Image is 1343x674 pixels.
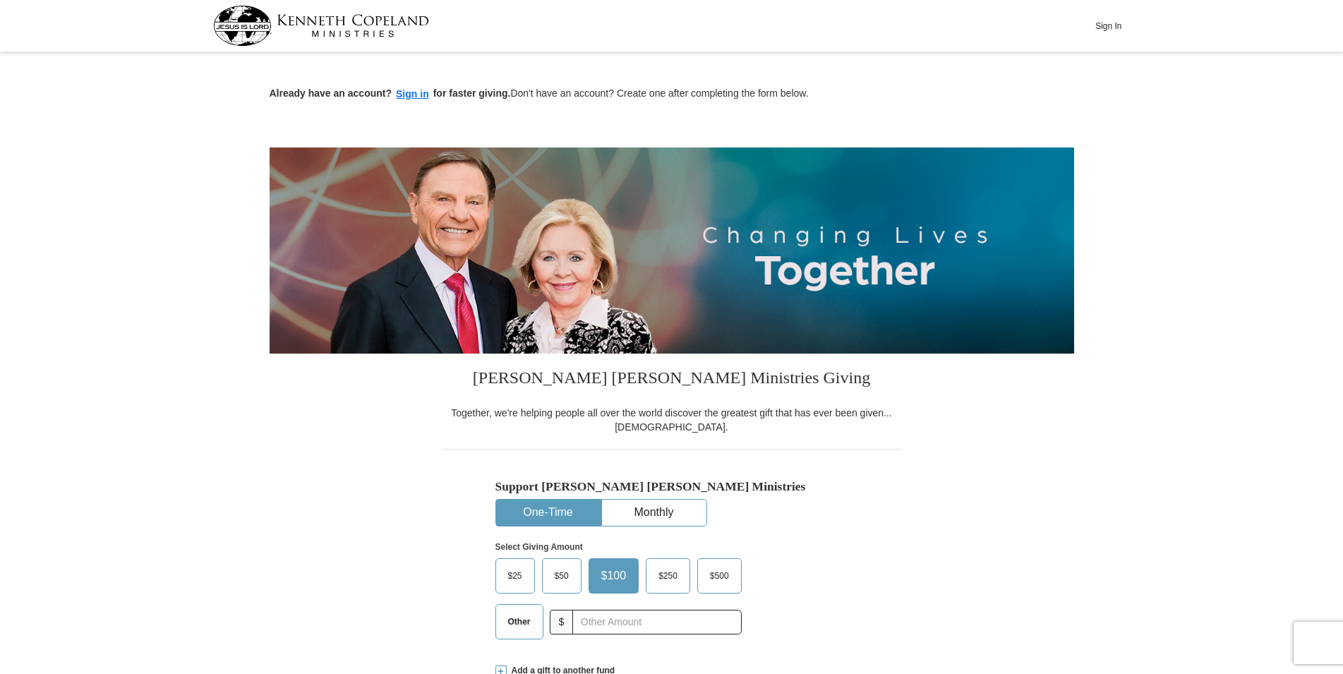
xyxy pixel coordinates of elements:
span: $500 [703,565,736,586]
div: Together, we're helping people all over the world discover the greatest gift that has ever been g... [442,406,901,434]
p: Don't have an account? Create one after completing the form below. [270,86,1074,102]
button: Sign In [1088,15,1130,37]
button: Monthly [602,500,706,526]
input: Other Amount [572,610,741,634]
span: Other [501,611,538,632]
span: $100 [594,565,634,586]
img: kcm-header-logo.svg [213,6,429,46]
span: $250 [651,565,685,586]
span: $50 [548,565,576,586]
strong: Already have an account? for faster giving. [270,88,511,99]
h5: Support [PERSON_NAME] [PERSON_NAME] Ministries [495,479,848,494]
span: $ [550,610,574,634]
span: $25 [501,565,529,586]
strong: Select Giving Amount [495,542,583,552]
button: One-Time [496,500,601,526]
h3: [PERSON_NAME] [PERSON_NAME] Ministries Giving [442,354,901,406]
button: Sign in [392,86,433,102]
